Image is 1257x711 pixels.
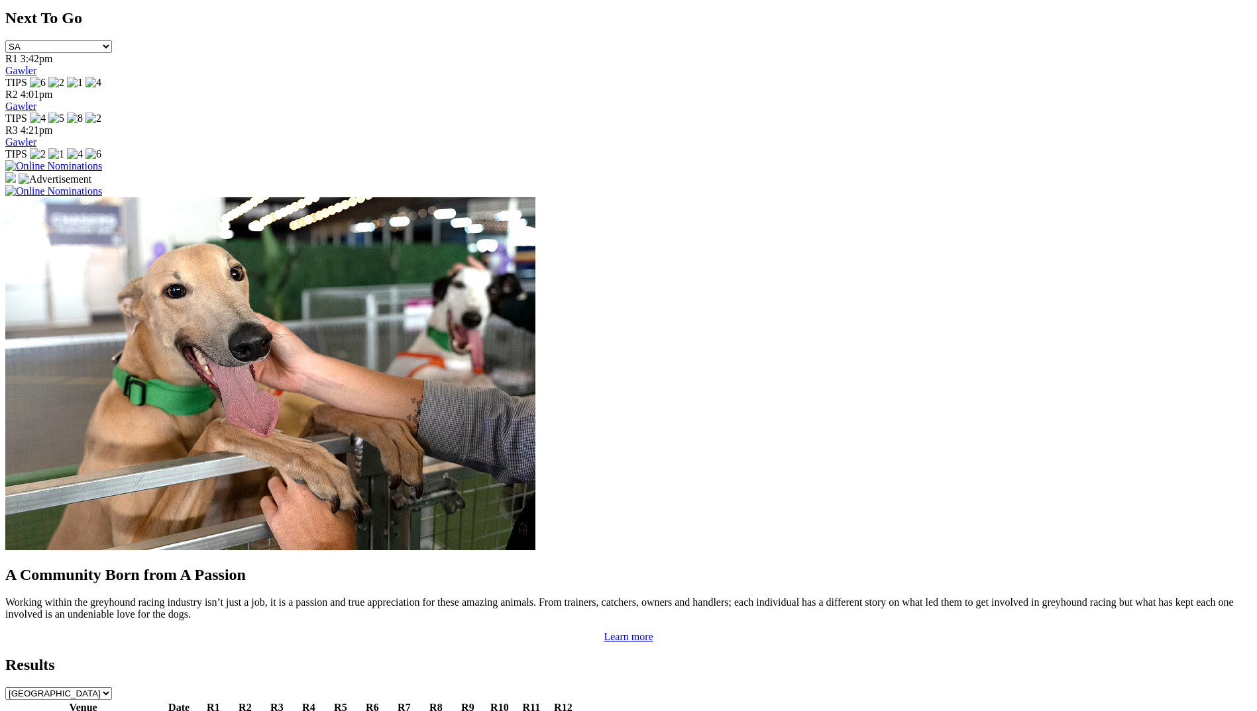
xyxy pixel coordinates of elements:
img: 6 [30,77,46,89]
span: R1 [5,53,18,64]
a: Gawler [5,136,36,148]
img: 15187_Greyhounds_GreysPlayCentral_Resize_SA_WebsiteBanner_300x115_2025.jpg [5,172,16,183]
img: 2 [85,113,101,124]
h2: Next To Go [5,9,1252,27]
img: 5 [48,113,64,124]
img: Online Nominations [5,185,102,197]
span: R2 [5,89,18,100]
span: TIPS [5,77,27,88]
img: 2 [48,77,64,89]
img: Advertisement [19,173,91,185]
img: 1 [67,77,83,89]
a: Gawler [5,101,36,112]
img: 1 [48,148,64,160]
img: 4 [85,77,101,89]
span: 3:42pm [21,53,53,64]
span: 4:01pm [21,89,53,100]
img: 6 [85,148,101,160]
a: Learn more [604,631,653,642]
h2: Results [5,656,1252,674]
a: Gawler [5,65,36,76]
img: 2 [30,148,46,160]
img: Westy_Cropped.jpg [5,197,535,550]
span: R3 [5,124,18,136]
img: 4 [67,148,83,160]
span: TIPS [5,148,27,160]
img: Online Nominations [5,160,102,172]
img: 8 [67,113,83,124]
img: 4 [30,113,46,124]
p: Working within the greyhound racing industry isn’t just a job, it is a passion and true appreciat... [5,596,1252,620]
span: 4:21pm [21,124,53,136]
span: TIPS [5,113,27,124]
h2: A Community Born from A Passion [5,566,1252,584]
